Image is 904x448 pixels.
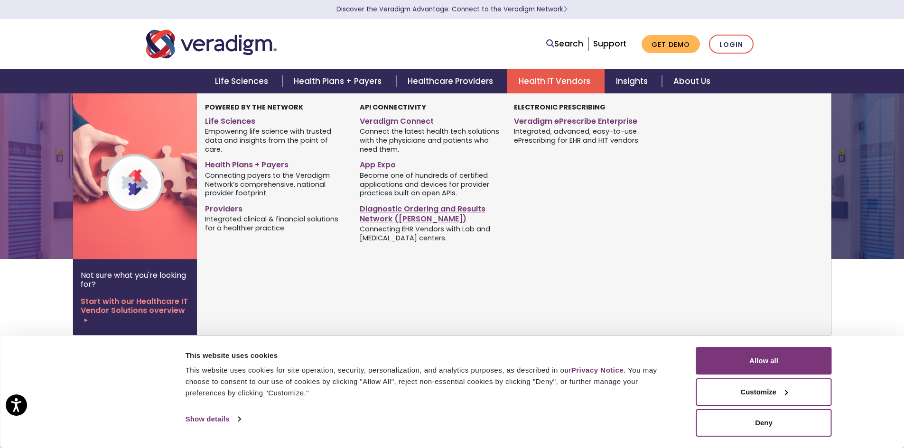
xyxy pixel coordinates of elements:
[709,35,754,54] a: Login
[605,69,662,93] a: Insights
[204,69,282,93] a: Life Sciences
[360,170,500,198] span: Become one of hundreds of certified applications and devices for provider practices built on open...
[360,127,500,154] span: Connect the latest health tech solutions with the physicians and patients who need them.
[73,93,226,259] img: Veradigm Network
[396,69,507,93] a: Healthcare Providers
[514,127,654,145] span: Integrated, advanced, easy-to-use ePrescribing for EHR and HIT vendors.
[696,409,832,437] button: Deny
[696,347,832,375] button: Allow all
[360,224,500,243] span: Connecting EHR Vendors with Lab and [MEDICAL_DATA] centers.
[571,366,624,374] a: Privacy Notice
[282,69,396,93] a: Health Plans + Payers
[205,214,345,233] span: Integrated clinical & financial solutions for a healthier practice.
[205,127,345,154] span: Empowering life science with trusted data and insights from the point of care.
[642,35,700,54] a: Get Demo
[507,69,605,93] a: Health IT Vendors
[360,102,426,112] strong: API Connectivity
[662,69,722,93] a: About Us
[722,380,893,437] iframe: Drift Chat Widget
[205,156,345,170] a: Health Plans + Payers
[146,28,277,60] img: Veradigm logo
[81,297,189,324] a: Start with our Healthcare IT Vendor Solutions overview
[205,201,345,214] a: Providers
[336,5,568,14] a: Discover the Veradigm Advantage: Connect to the Veradigm NetworkLearn More
[563,5,568,14] span: Learn More
[205,102,303,112] strong: Powered by the Network
[593,38,626,49] a: Support
[360,201,500,224] a: Diagnostic Ordering and Results Network ([PERSON_NAME])
[546,37,583,50] a: Search
[186,350,675,361] div: This website uses cookies
[81,271,189,289] p: Not sure what you're looking for?
[514,113,654,127] a: Veradigm ePrescribe Enterprise
[205,170,345,198] span: Connecting payers to the Veradigm Network’s comprehensive, national provider footprint.
[205,113,345,127] a: Life Sciences
[186,412,241,426] a: Show details
[360,113,500,127] a: Veradigm Connect
[360,156,500,170] a: App Expo
[514,102,606,112] strong: Electronic Prescribing
[696,378,832,406] button: Customize
[186,365,675,399] div: This website uses cookies for site operation, security, personalization, and analytics purposes, ...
